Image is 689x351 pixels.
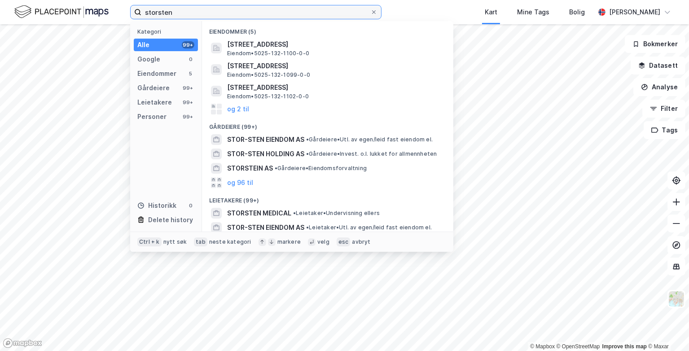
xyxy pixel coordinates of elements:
[14,4,109,20] img: logo.f888ab2527a4732fd821a326f86c7f29.svg
[609,7,660,18] div: [PERSON_NAME]
[557,343,600,350] a: OpenStreetMap
[163,238,187,246] div: nytt søk
[306,224,432,231] span: Leietaker • Utl. av egen/leid fast eiendom el.
[352,238,370,246] div: avbryt
[644,121,685,139] button: Tags
[182,113,194,120] div: 99+
[3,338,42,348] a: Mapbox homepage
[227,222,304,233] span: STOR-STEN EIENDOM AS
[141,5,370,19] input: Søk på adresse, matrikkel, gårdeiere, leietakere eller personer
[187,56,194,63] div: 0
[182,99,194,106] div: 99+
[306,150,437,158] span: Gårdeiere • Invest. o.l. lukket for allmennheten
[194,237,207,246] div: tab
[137,54,160,65] div: Google
[337,237,351,246] div: esc
[137,237,162,246] div: Ctrl + k
[306,150,309,157] span: •
[644,308,689,351] iframe: Chat Widget
[137,111,167,122] div: Personer
[530,343,555,350] a: Mapbox
[317,238,329,246] div: velg
[293,210,380,217] span: Leietaker • Undervisning ellers
[137,97,172,108] div: Leietakere
[227,177,253,188] button: og 96 til
[227,61,443,71] span: [STREET_ADDRESS]
[293,210,296,216] span: •
[625,35,685,53] button: Bokmerker
[517,7,549,18] div: Mine Tags
[631,57,685,75] button: Datasett
[275,165,367,172] span: Gårdeiere • Eiendomsforvaltning
[202,190,453,206] div: Leietakere (99+)
[227,82,443,93] span: [STREET_ADDRESS]
[182,84,194,92] div: 99+
[602,343,647,350] a: Improve this map
[642,100,685,118] button: Filter
[137,39,149,50] div: Alle
[227,104,249,114] button: og 2 til
[227,93,309,100] span: Eiendom • 5025-132-1102-0-0
[227,208,291,219] span: STORSTEN MEDICAL
[187,202,194,209] div: 0
[644,308,689,351] div: Kontrollprogram for chat
[202,116,453,132] div: Gårdeiere (99+)
[569,7,585,18] div: Bolig
[202,21,453,37] div: Eiendommer (5)
[227,163,273,174] span: STORSTEIN AS
[148,215,193,225] div: Delete history
[275,165,277,171] span: •
[137,83,170,93] div: Gårdeiere
[137,200,176,211] div: Historikk
[137,28,198,35] div: Kategori
[187,70,194,77] div: 5
[227,134,304,145] span: STOR-STEN EIENDOM AS
[485,7,497,18] div: Kart
[227,71,310,79] span: Eiendom • 5025-132-1099-0-0
[227,39,443,50] span: [STREET_ADDRESS]
[227,50,309,57] span: Eiendom • 5025-132-1100-0-0
[306,136,309,143] span: •
[633,78,685,96] button: Analyse
[227,149,304,159] span: STOR-STEN HOLDING AS
[668,290,685,307] img: Z
[209,238,251,246] div: neste kategori
[306,136,433,143] span: Gårdeiere • Utl. av egen/leid fast eiendom el.
[306,224,309,231] span: •
[277,238,301,246] div: markere
[182,41,194,48] div: 99+
[137,68,176,79] div: Eiendommer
